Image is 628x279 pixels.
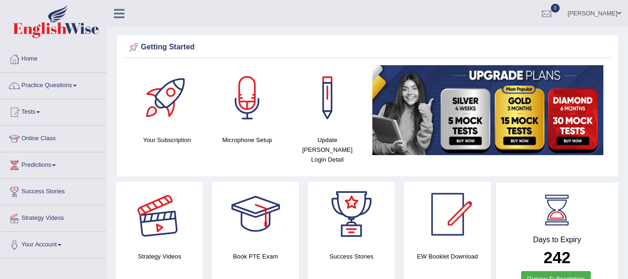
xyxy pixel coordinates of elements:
[372,65,604,155] img: small5.jpg
[132,135,203,145] h4: Your Subscription
[0,126,106,149] a: Online Class
[0,46,106,69] a: Home
[0,99,106,122] a: Tests
[0,152,106,176] a: Predictions
[0,232,106,255] a: Your Account
[212,135,283,145] h4: Microphone Setup
[543,248,570,266] b: 242
[0,73,106,96] a: Practice Questions
[0,205,106,229] a: Strategy Videos
[127,41,608,54] div: Getting Started
[308,252,395,261] h4: Success Stories
[212,252,298,261] h4: Book PTE Exam
[551,4,560,13] span: 0
[404,252,490,261] h4: EW Booklet Download
[116,252,203,261] h4: Strategy Videos
[292,135,363,164] h4: Update [PERSON_NAME] Login Detail
[0,179,106,202] a: Success Stories
[506,236,608,244] h4: Days to Expiry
